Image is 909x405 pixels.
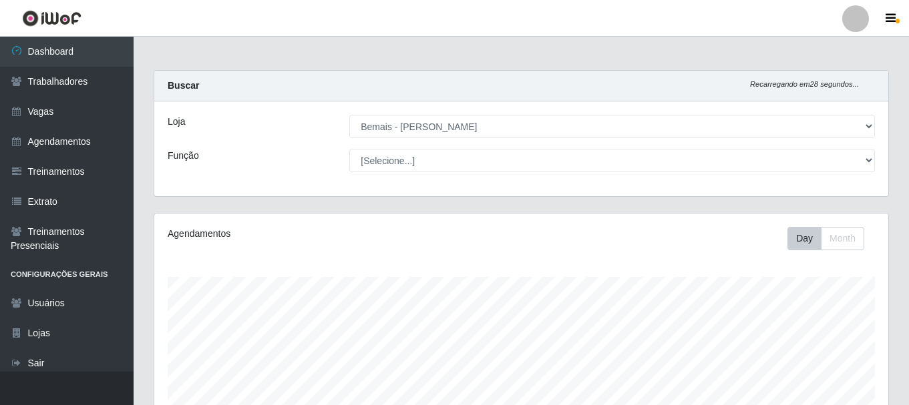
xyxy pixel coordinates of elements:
[168,80,199,91] strong: Buscar
[168,227,451,241] div: Agendamentos
[787,227,864,250] div: First group
[821,227,864,250] button: Month
[168,115,185,129] label: Loja
[168,149,199,163] label: Função
[22,10,81,27] img: CoreUI Logo
[750,80,859,88] i: Recarregando em 28 segundos...
[787,227,875,250] div: Toolbar with button groups
[787,227,822,250] button: Day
